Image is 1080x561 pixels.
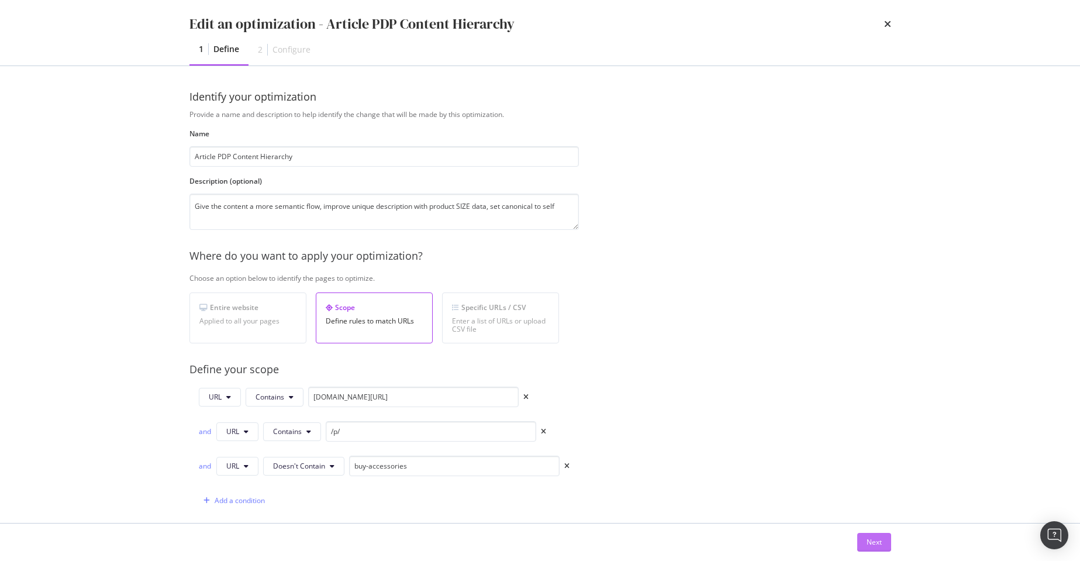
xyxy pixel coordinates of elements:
[189,176,579,186] label: Description (optional)
[273,426,302,436] span: Contains
[215,495,265,505] div: Add a condition
[216,422,258,441] button: URL
[884,14,891,34] div: times
[258,44,263,56] div: 2
[189,194,579,230] textarea: Give the content a more semantic flow, improve unique description with product SIZE data, set can...
[226,426,239,436] span: URL
[189,362,969,377] div: Define your scope
[189,109,969,119] div: Provide a name and description to help identify the change that will be made by this optimization.
[189,249,969,264] div: Where do you want to apply your optimization?
[867,537,882,547] div: Next
[199,302,296,312] div: Entire website
[199,426,212,436] div: and
[199,43,203,55] div: 1
[189,129,579,139] label: Name
[541,428,546,435] div: times
[263,457,344,476] button: Doesn't Contain
[523,394,529,401] div: times
[857,533,891,552] button: Next
[452,317,549,333] div: Enter a list of URLs or upload CSV file
[199,388,241,407] button: URL
[326,317,423,325] div: Define rules to match URLs
[209,392,222,402] span: URL
[564,463,570,470] div: times
[273,461,325,471] span: Doesn't Contain
[1040,521,1068,549] div: Open Intercom Messenger
[226,461,239,471] span: URL
[326,302,423,312] div: Scope
[272,44,310,56] div: Configure
[263,422,321,441] button: Contains
[256,392,284,402] span: Contains
[213,43,239,55] div: Define
[189,90,891,105] div: Identify your optimization
[452,302,549,312] div: Specific URLs / CSV
[199,317,296,325] div: Applied to all your pages
[189,146,579,167] input: Enter an optimization name to easily find it back
[189,273,969,283] div: Choose an option below to identify the pages to optimize.
[216,457,258,476] button: URL
[199,491,265,510] button: Add a condition
[246,388,303,407] button: Contains
[189,14,515,34] div: Edit an optimization - Article PDP Content Hierarchy
[199,461,212,471] div: and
